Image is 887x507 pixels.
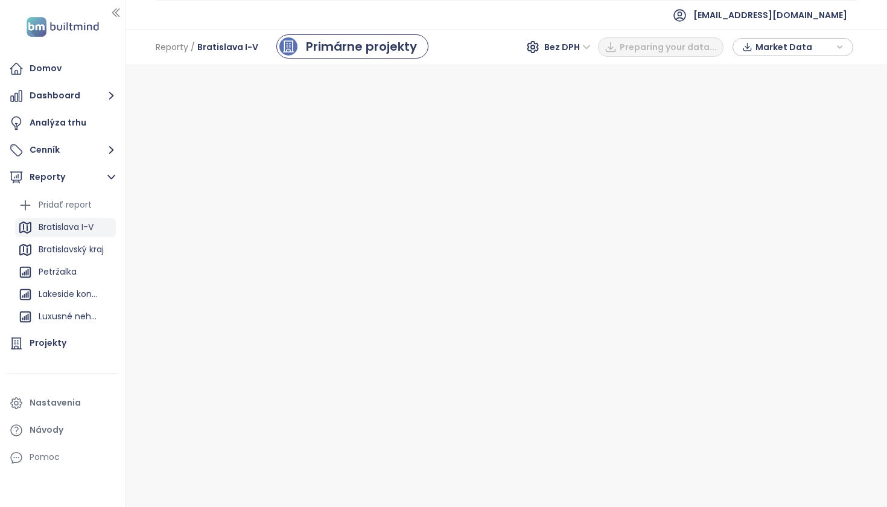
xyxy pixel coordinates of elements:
a: Analýza trhu [6,111,119,135]
div: Luxusné nehnuteľnosti [15,307,116,327]
span: [EMAIL_ADDRESS][DOMAIN_NAME] [693,1,847,30]
div: Lakeside konkurencia [15,285,116,304]
span: / [191,36,195,58]
div: Návody [30,422,63,438]
div: Bratislava I-V [15,218,116,237]
div: Bratislavský kraj [15,240,116,260]
div: Domov [30,61,62,76]
span: Bez DPH [544,38,591,56]
div: button [739,38,847,56]
button: Reporty [6,165,119,190]
div: Pomoc [6,445,119,470]
div: Primárne projekty [306,37,417,56]
span: Preparing your data... [620,40,717,54]
div: Petržalka [39,264,77,279]
a: Nastavenia [6,391,119,415]
a: primary [276,34,428,60]
button: Dashboard [6,84,119,108]
div: Pridať report [39,197,92,212]
div: Bratislava I-V [39,220,94,235]
img: logo [23,14,103,39]
span: Reporty [156,36,188,58]
div: Analýza trhu [30,115,86,130]
button: Preparing your data... [598,37,723,57]
a: Návody [6,418,119,442]
div: Nastavenia [30,395,81,410]
div: Bratislavský kraj [39,242,104,257]
div: Petržalka [15,263,116,282]
div: Projekty [30,336,66,351]
div: Pomoc [30,450,60,465]
a: Domov [6,57,119,81]
div: Luxusné nehnuteľnosti [39,309,101,324]
span: Bratislava I-V [197,36,258,58]
div: Lakeside konkurencia [39,287,101,302]
a: Projekty [6,331,119,356]
span: Market Data [755,38,833,56]
button: Cenník [6,138,119,162]
div: Pridať report [15,196,116,215]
